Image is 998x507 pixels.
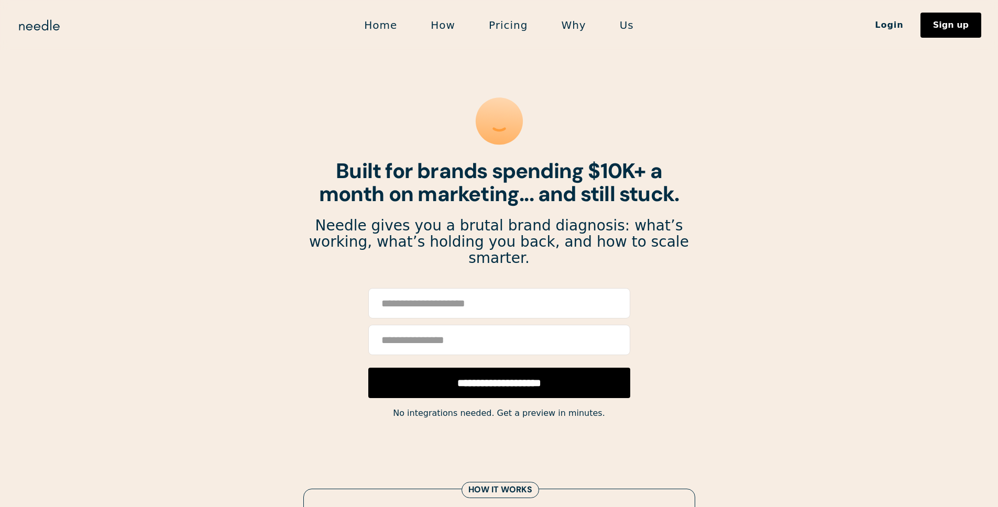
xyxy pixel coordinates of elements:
div: How it works [468,484,532,495]
div: No integrations needed. Get a preview in minutes. [309,406,690,421]
div: Sign up [933,21,969,29]
p: Needle gives you a brutal brand diagnosis: what’s working, what’s holding you back, and how to sc... [309,218,690,266]
a: Why [544,14,602,36]
strong: Built for brands spending $10K+ a month on marketing... and still stuck. [319,157,679,207]
a: Login [858,16,920,34]
a: Home [347,14,414,36]
a: Us [603,14,651,36]
a: Sign up [920,13,981,38]
a: How [414,14,472,36]
a: Pricing [472,14,544,36]
form: Email Form [368,288,630,398]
